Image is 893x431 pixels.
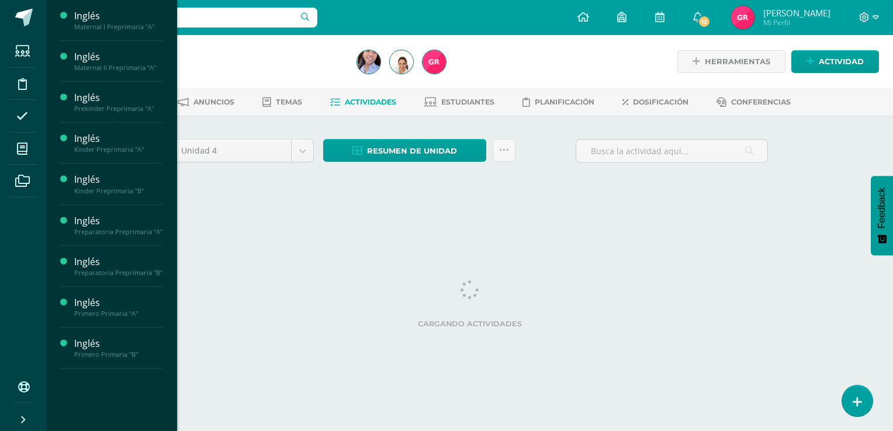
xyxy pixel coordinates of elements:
div: Preparatoria Preprimaria "B" [74,269,163,277]
a: InglésPreparatoria Preprimaria "A" [74,214,163,236]
span: Herramientas [705,51,770,72]
a: InglésKinder Preprimaria "B" [74,173,163,194]
div: Primero Primaria "B" [74,350,163,359]
span: Anuncios [193,98,234,106]
span: Estudiantes [441,98,494,106]
div: Kinder Preprimaria "B" [74,187,163,195]
a: Herramientas [677,50,785,73]
div: Inglés [74,337,163,350]
img: 3e7f8260d6e5be980477c672129d8ea4.png [357,50,380,74]
div: Inglés [74,296,163,310]
div: Inglés [74,132,163,145]
h1: Inglés [91,48,343,64]
button: Feedback - Mostrar encuesta [871,176,893,255]
a: Dosificación [622,93,688,112]
img: 5eb53e217b686ee6b2ea6dc31a66d172.png [390,50,413,74]
a: Unidad 4 [172,140,313,162]
div: Kinder Preprimaria "A" [74,145,163,154]
span: Resumen de unidad [367,140,457,162]
a: Conferencias [717,93,791,112]
span: Actividad [819,51,864,72]
input: Busca un usuario... [54,8,317,27]
span: Dosificación [633,98,688,106]
span: Temas [276,98,302,106]
span: Unidad 4 [181,140,282,162]
a: InglésPrekinder Preprimaria "A" [74,91,163,113]
a: InglésKinder Preprimaria "A" [74,132,163,154]
span: [PERSON_NAME] [763,7,830,19]
div: Inglés [74,91,163,105]
a: Estudiantes [424,93,494,112]
span: Actividades [345,98,396,106]
div: Preparatoria Preprimaria "A" [74,228,163,236]
div: Maternal I Preprimaria "A" [74,23,163,31]
div: Inglés [74,50,163,64]
a: Actividades [330,93,396,112]
a: Temas [262,93,302,112]
span: Mi Perfil [763,18,830,27]
a: InglésMaternal II Preprimaria "A" [74,50,163,72]
a: Planificación [522,93,594,112]
div: Inglés [74,255,163,269]
div: Inglés [74,173,163,186]
a: Anuncios [178,93,234,112]
img: a8b7d6a32ad83b69ddb3ec802e209076.png [423,50,446,74]
input: Busca la actividad aquí... [576,140,767,162]
a: InglésPreparatoria Preprimaria "B" [74,255,163,277]
div: Inglés [74,214,163,228]
span: 12 [698,15,711,28]
div: Primero Primaria "A" [74,310,163,318]
a: InglésPrimero Primaria "A" [74,296,163,318]
span: Feedback [877,187,887,228]
a: InglésPrimero Primaria "B" [74,337,163,359]
div: Prekinder Preprimaria "A" [74,105,163,113]
a: Resumen de unidad [323,139,486,162]
label: Cargando actividades [172,319,768,328]
img: a8b7d6a32ad83b69ddb3ec802e209076.png [731,6,754,29]
div: Inglés [74,9,163,23]
a: InglésMaternal I Preprimaria "A" [74,9,163,31]
span: Planificación [535,98,594,106]
div: Primero Primaria 'A' [91,64,343,75]
a: Actividad [791,50,879,73]
span: Conferencias [731,98,791,106]
div: Maternal II Preprimaria "A" [74,64,163,72]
